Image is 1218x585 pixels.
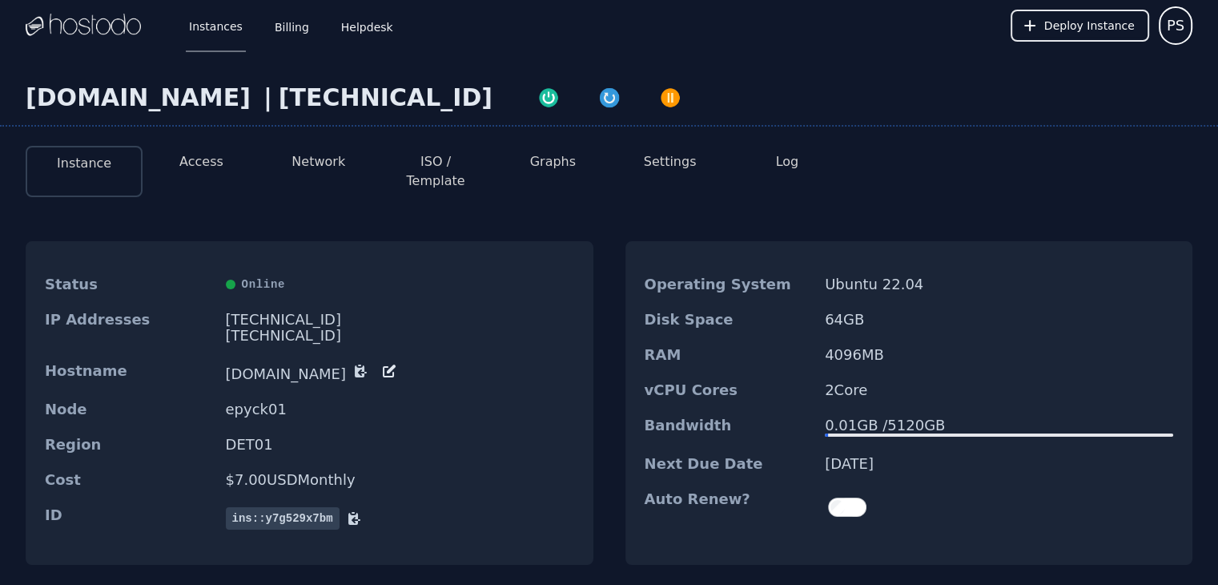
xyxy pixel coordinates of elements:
[45,437,213,453] dt: Region
[45,472,213,488] dt: Cost
[226,401,574,418] dd: epyck01
[226,276,574,292] div: Online
[45,276,213,292] dt: Status
[57,154,111,173] button: Instance
[659,87,681,109] img: Power Off
[179,152,223,171] button: Access
[645,491,813,523] dt: Auto Renew?
[26,83,257,112] div: [DOMAIN_NAME]
[645,347,813,363] dt: RAM
[1044,18,1135,34] span: Deploy Instance
[598,87,621,109] img: Restart
[45,401,213,418] dt: Node
[825,276,1173,292] dd: Ubuntu 22.04
[45,507,213,530] dt: ID
[26,14,141,38] img: Logo
[644,152,697,171] button: Settings
[226,437,574,453] dd: DET01
[1159,6,1192,45] button: User menu
[45,363,213,382] dt: Hostname
[645,312,813,328] dt: Disk Space
[776,152,799,171] button: Log
[45,312,213,344] dt: IP Addresses
[579,83,640,109] button: Restart
[1011,10,1149,42] button: Deploy Instance
[226,472,574,488] dd: $ 7.00 USD Monthly
[645,418,813,437] dt: Bandwidth
[825,312,1173,328] dd: 64 GB
[257,83,279,112] div: |
[226,328,574,344] div: [TECHNICAL_ID]
[640,83,701,109] button: Power Off
[226,507,340,530] span: ins::y7g529x7bm
[279,83,492,112] div: [TECHNICAL_ID]
[1167,14,1184,37] span: PS
[645,276,813,292] dt: Operating System
[390,152,481,191] button: ISO / Template
[226,363,574,382] dd: [DOMAIN_NAME]
[518,83,579,109] button: Power On
[226,312,574,328] div: [TECHNICAL_ID]
[291,152,345,171] button: Network
[537,87,560,109] img: Power On
[645,456,813,472] dt: Next Due Date
[825,382,1173,398] dd: 2 Core
[825,347,1173,363] dd: 4096 MB
[825,418,1173,434] div: 0.01 GB / 5120 GB
[530,152,576,171] button: Graphs
[645,382,813,398] dt: vCPU Cores
[825,456,1173,472] dd: [DATE]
